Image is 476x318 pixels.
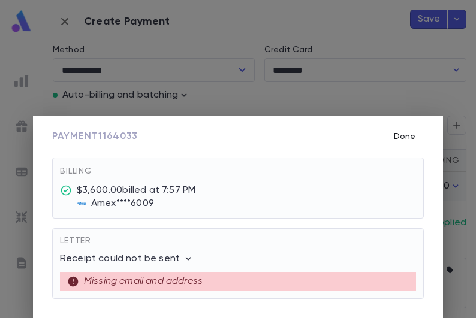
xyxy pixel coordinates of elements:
[77,184,195,196] div: $3,600.00 billed at 7:57 PM
[385,125,424,148] button: Done
[60,167,92,175] span: Billing
[60,236,416,253] div: Letter
[60,253,194,265] p: Receipt could not be sent
[52,131,138,143] span: Payment 1164033
[60,272,416,291] div: Missing email and address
